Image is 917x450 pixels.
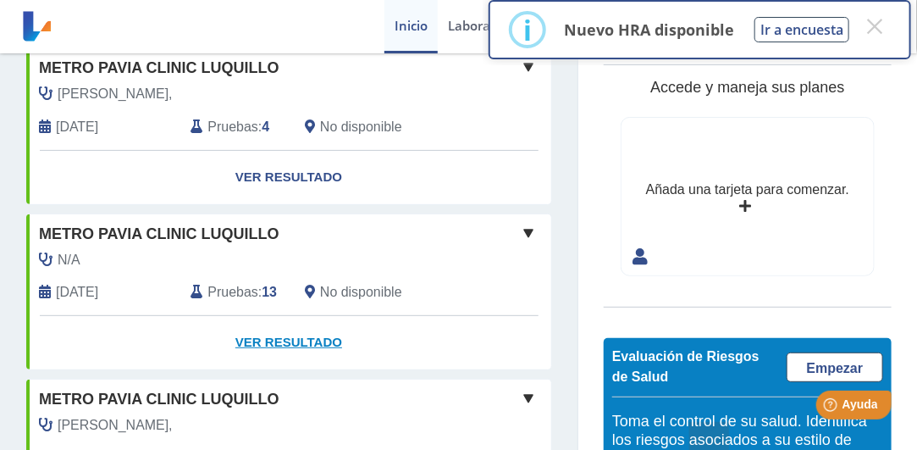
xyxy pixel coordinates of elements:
iframe: Help widget launcher [766,384,898,431]
div: i [523,14,532,45]
span: No disponible [320,117,402,137]
span: Metro Pavia Clinic Luquillo [39,388,279,411]
a: Ver Resultado [26,316,551,369]
span: Evaluación de Riesgos de Salud [612,350,760,385]
b: 13 [262,285,277,299]
span: Metro Pavia Clinic Luquillo [39,223,279,246]
span: No disponible [320,282,402,303]
button: Ir a encuesta [754,17,849,42]
span: Metro Pavia Clinic Luquillo [39,57,279,80]
span: 2025-08-05 [56,117,98,137]
div: : [178,117,292,137]
span: Accede y maneja sus planes [650,79,844,96]
button: Close this dialog [859,11,890,42]
span: N/A [58,250,80,270]
span: 2025-06-18 [56,282,98,303]
p: Nuevo HRA disponible [564,19,734,40]
span: Empezar [807,361,864,375]
a: Ver Resultado [26,151,551,204]
span: Pruebas [207,117,257,137]
a: Empezar [787,353,883,382]
div: : [178,282,292,303]
span: Gonzalez, [58,415,173,436]
span: Pruebas [207,282,257,303]
span: Cruz Fernandez, [58,84,173,104]
b: 4 [262,119,269,134]
div: Añada una tarjeta para comenzar. [646,181,849,201]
